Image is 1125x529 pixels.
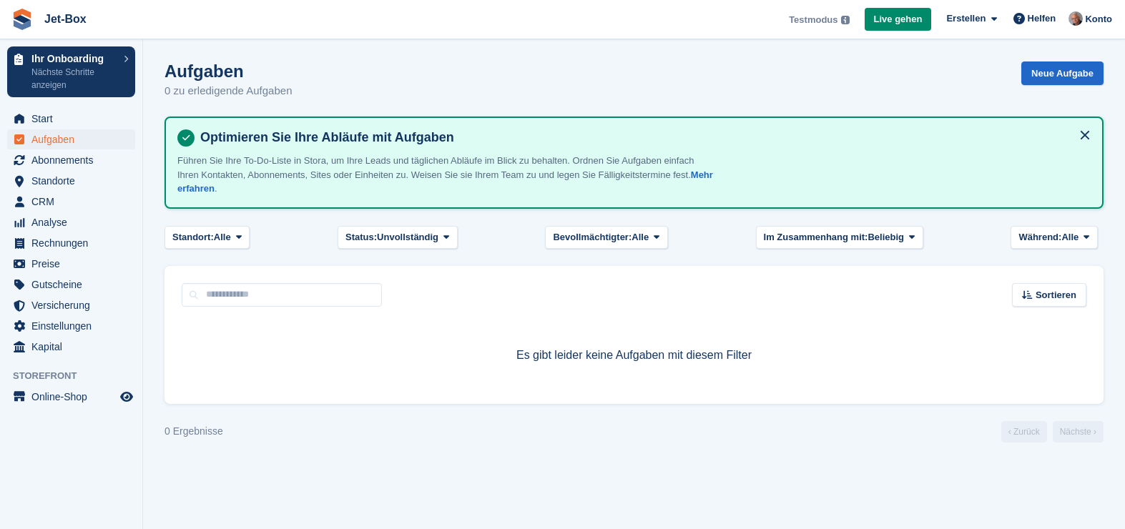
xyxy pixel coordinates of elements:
[7,171,135,191] a: menu
[7,212,135,232] a: menu
[1068,11,1083,26] img: Kai-Uwe Walzer
[1021,61,1104,85] a: Neue Aufgabe
[7,387,135,407] a: Speisekarte
[841,16,850,24] img: icon-info-grey-7440780725fd019a000dd9b08b2336e03edf1995a4989e88bcd33f0948082b44.svg
[31,337,117,357] span: Kapital
[7,233,135,253] a: menu
[764,230,868,244] span: Im Zusammenhang mit:
[874,12,923,26] span: Live gehen
[31,212,117,232] span: Analyse
[214,230,231,244] span: Alle
[868,230,904,244] span: Beliebig
[31,66,117,92] p: Nächste Schritte anzeigen
[553,230,632,244] span: Bevollmächtigter:
[756,226,923,249] button: Im Zusammenhang mit: Beliebig
[31,254,117,274] span: Preise
[164,424,223,439] div: 0 Ergebnisse
[7,337,135,357] a: menu
[31,54,117,64] p: Ihr Onboarding
[7,192,135,212] a: menu
[195,129,1091,146] h4: Optimieren Sie Ihre Abläufe mit Aufgaben
[338,226,458,249] button: Status: Unvollständig
[31,387,117,407] span: Online-Shop
[31,109,117,129] span: Start
[31,316,117,336] span: Einstellungen
[1061,230,1079,244] span: Alle
[164,83,292,99] p: 0 zu erledigende Aufgaben
[998,421,1106,443] nav: Page
[164,61,292,81] h1: Aufgaben
[13,369,142,383] span: Storefront
[545,226,667,249] button: Bevollmächtigter: Alle
[31,295,117,315] span: Versicherung
[377,230,438,244] span: Unvollständig
[1085,12,1112,26] span: Konto
[7,46,135,97] a: Ihr Onboarding Nächste Schritte anzeigen
[164,226,250,249] button: Standort: Alle
[7,150,135,170] a: menu
[31,275,117,295] span: Gutscheine
[7,254,135,274] a: menu
[789,13,837,27] span: Testmodus
[1018,230,1061,244] span: Während:
[865,8,932,31] a: Live gehen
[31,171,117,191] span: Standorte
[7,109,135,129] a: menu
[31,233,117,253] span: Rechnungen
[1028,11,1056,26] span: Helfen
[632,230,649,244] span: Alle
[1036,288,1076,302] span: Sortieren
[177,154,714,196] p: Führen Sie Ihre To-Do-Liste in Stora, um Ihre Leads und täglichen Abläufe im Blick zu behalten. O...
[182,347,1086,364] p: Es gibt leider keine Aufgaben mit diesem Filter
[7,295,135,315] a: menu
[946,11,986,26] span: Erstellen
[11,9,33,30] img: stora-icon-8386f47178a22dfd0bd8f6a31ec36ba5ce8667c1dd55bd0f319d3a0aa187defe.svg
[7,275,135,295] a: menu
[31,192,117,212] span: CRM
[31,150,117,170] span: Abonnements
[1001,421,1047,443] a: Vorherige
[172,230,214,244] span: Standort:
[31,129,117,149] span: Aufgaben
[1011,226,1098,249] button: Während: Alle
[7,129,135,149] a: menu
[7,316,135,336] a: menu
[118,388,135,405] a: Vorschau-Shop
[1053,421,1104,443] a: Nächste
[345,230,377,244] span: Status:
[39,7,92,31] a: Jet-Box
